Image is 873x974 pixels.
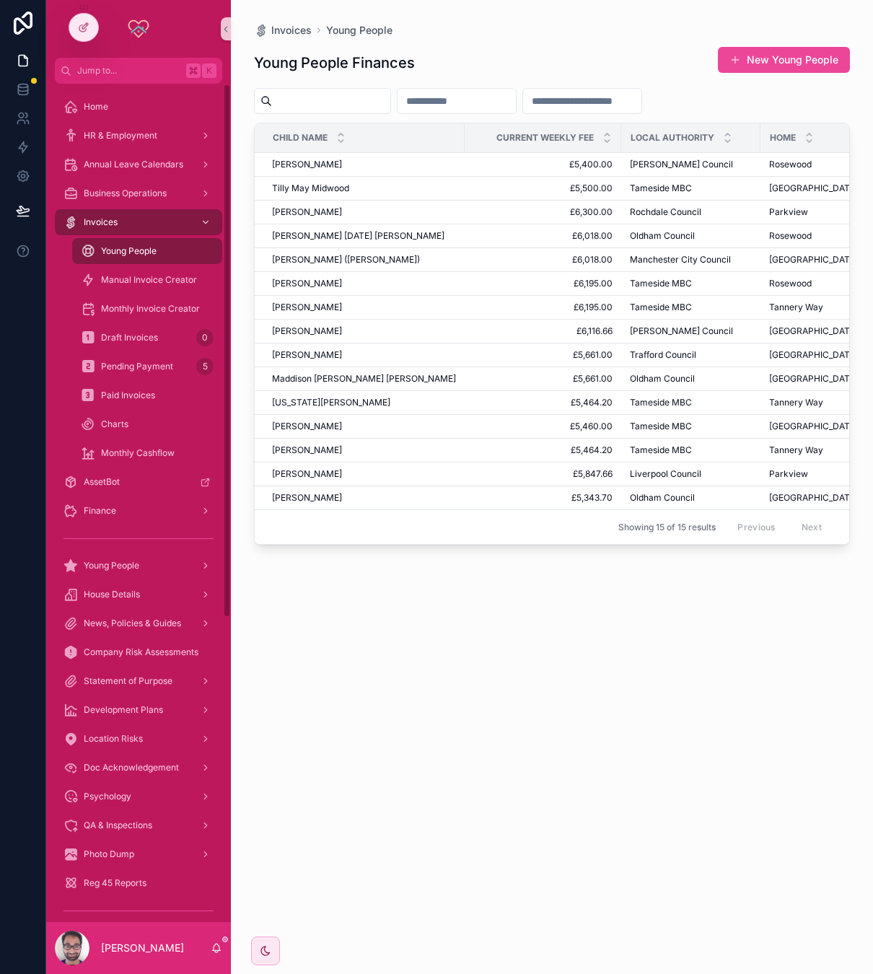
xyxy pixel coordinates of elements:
span: [PERSON_NAME] [272,349,342,361]
span: [PERSON_NAME] [272,278,342,289]
a: £5,460.00 [473,421,613,432]
span: Monthly Invoice Creator [101,303,200,315]
span: Young People [84,560,139,571]
span: £6,116.66 [473,325,613,337]
span: Location Risks [84,733,143,745]
a: New Young People [718,47,850,73]
span: House Details [84,589,140,600]
a: Annual Leave Calendars [55,152,222,177]
a: Manchester City Council [630,254,752,266]
a: Monthly Cashflow [72,440,222,466]
a: [PERSON_NAME] [272,325,456,337]
a: [PERSON_NAME] [272,492,456,504]
a: Rosewood [769,159,860,170]
span: Tannery Way [769,397,823,408]
a: [PERSON_NAME] [272,206,456,218]
span: Charts [101,418,128,430]
a: Tameside MBC [630,444,752,456]
span: [PERSON_NAME] Council [630,325,733,337]
span: [PERSON_NAME] Council [630,159,733,170]
a: [GEOGRAPHIC_DATA] [769,349,860,361]
a: £5,500.00 [473,183,613,194]
a: £5,661.00 [473,373,613,385]
a: [GEOGRAPHIC_DATA] [769,492,860,504]
span: Rosewood [769,230,812,242]
a: Business Operations [55,180,222,206]
span: £6,195.00 [473,302,613,313]
span: Psychology [84,791,131,802]
span: Liverpool Council [630,468,701,480]
span: QA & Inspections [84,820,152,831]
a: Location Risks [55,726,222,752]
span: Local Authority [631,132,714,144]
a: [GEOGRAPHIC_DATA] [769,325,860,337]
a: £5,847.66 [473,468,613,480]
a: Charts [72,411,222,437]
a: Liverpool Council [630,468,752,480]
span: Tilly May Midwood [272,183,349,194]
a: Tannery Way [769,397,860,408]
a: House Details [55,582,222,607]
a: Finance [55,498,222,524]
a: [PERSON_NAME] [272,278,456,289]
a: [PERSON_NAME] Council [630,325,752,337]
span: Photo Dump [84,848,134,860]
span: Parkview [769,206,808,218]
span: Reg 45 Reports [84,877,146,889]
a: Statement of Purpose [55,668,222,694]
a: Trafford Council [630,349,752,361]
span: Annual Leave Calendars [84,159,183,170]
a: £5,464.20 [473,444,613,456]
a: £5,343.70 [473,492,613,504]
a: Tameside MBC [630,421,752,432]
span: [GEOGRAPHIC_DATA] [769,421,858,432]
span: [GEOGRAPHIC_DATA] [769,373,858,385]
a: Young People [326,23,392,38]
p: [PERSON_NAME] [101,941,184,955]
span: Oldham Council [630,373,695,385]
span: [PERSON_NAME] [272,325,342,337]
a: Maddison [PERSON_NAME] [PERSON_NAME] [272,373,456,385]
span: Monthly Cashflow [101,447,175,459]
a: Doc Acknowledgement [55,755,222,781]
span: Company Risk Assessments [84,646,198,658]
a: £6,300.00 [473,206,613,218]
a: Rosewood [769,230,860,242]
a: [PERSON_NAME] [272,302,456,313]
a: [GEOGRAPHIC_DATA] [769,254,860,266]
span: K [203,65,215,76]
span: Home [770,132,796,144]
span: [PERSON_NAME] [272,492,342,504]
span: Paid Invoices [101,390,155,401]
a: Company Risk Assessments [55,639,222,665]
span: Invoices [271,23,312,38]
span: Pending Payment [101,361,173,372]
span: Young People [101,245,157,257]
a: [GEOGRAPHIC_DATA] [769,421,860,432]
a: [PERSON_NAME] [272,468,456,480]
a: [US_STATE][PERSON_NAME] [272,397,456,408]
span: Parkview [769,468,808,480]
a: £6,018.00 [473,254,613,266]
span: Development Plans [84,704,163,716]
span: Showing 15 of 15 results [618,522,716,533]
a: Paid Invoices [72,382,222,408]
a: Oldham Council [630,373,752,385]
div: 0 [196,329,214,346]
span: Doc Acknowledgement [84,762,179,773]
a: Pending Payment5 [72,354,222,379]
span: Finance [84,505,116,517]
button: Jump to...K [55,58,222,84]
a: £6,018.00 [473,230,613,242]
a: [PERSON_NAME] [DATE] [PERSON_NAME] [272,230,456,242]
span: Rosewood [769,159,812,170]
span: [PERSON_NAME] ([PERSON_NAME]) [272,254,420,266]
span: Home [84,101,108,113]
